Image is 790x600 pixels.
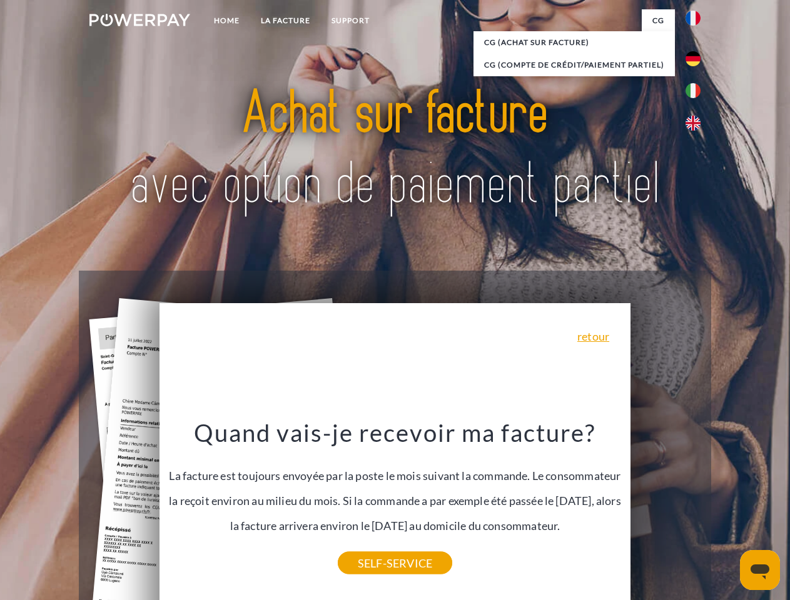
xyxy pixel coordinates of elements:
[642,9,675,32] a: CG
[473,54,675,76] a: CG (Compte de crédit/paiement partiel)
[119,60,671,239] img: title-powerpay_fr.svg
[577,331,609,342] a: retour
[686,83,701,98] img: it
[89,14,190,26] img: logo-powerpay-white.svg
[338,552,452,574] a: SELF-SERVICE
[167,417,624,563] div: La facture est toujours envoyée par la poste le mois suivant la commande. Le consommateur la reço...
[686,11,701,26] img: fr
[686,116,701,131] img: en
[686,51,701,66] img: de
[740,550,780,590] iframe: Bouton de lancement de la fenêtre de messagerie
[321,9,380,32] a: Support
[250,9,321,32] a: LA FACTURE
[203,9,250,32] a: Home
[167,417,624,447] h3: Quand vais-je recevoir ma facture?
[473,31,675,54] a: CG (achat sur facture)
